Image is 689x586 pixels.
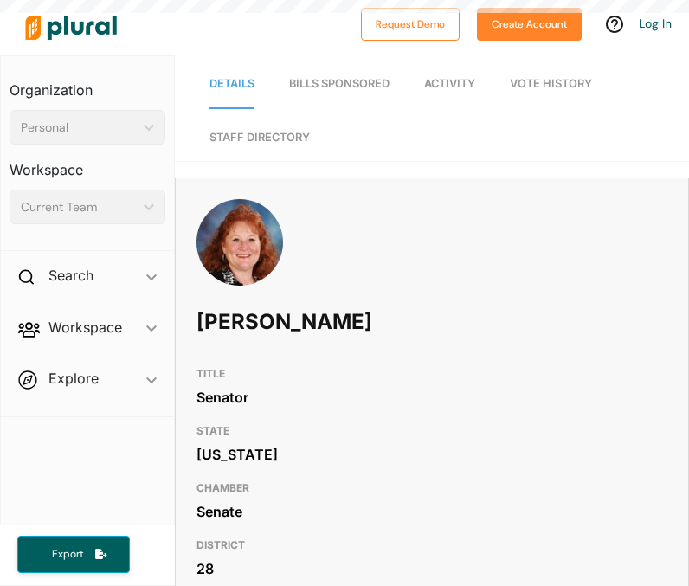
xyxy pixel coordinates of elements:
a: Request Demo [361,14,460,32]
h3: Workspace [10,145,165,183]
button: Request Demo [361,8,460,41]
a: Log In [639,16,672,31]
span: Export [40,547,95,562]
h1: [PERSON_NAME] [196,296,479,348]
div: [US_STATE] [196,441,667,467]
a: Staff Directory [209,113,310,161]
div: Personal [21,119,137,137]
div: 28 [196,556,667,582]
button: Export [17,536,130,573]
a: Create Account [477,14,582,32]
h2: Search [48,266,93,285]
button: Create Account [477,8,582,41]
h3: TITLE [196,364,667,384]
h3: STATE [196,421,667,441]
div: Senate [196,499,667,525]
a: Vote History [510,60,592,109]
a: Bills Sponsored [289,60,390,109]
a: Activity [424,60,475,109]
span: Vote History [510,77,592,90]
a: Details [209,60,254,109]
div: Senator [196,384,667,410]
h3: DISTRICT [196,535,667,556]
span: Details [209,77,254,90]
div: Current Team [21,198,137,216]
span: Bills Sponsored [289,77,390,90]
img: Headshot of Laura Murphy [196,199,283,329]
h3: Organization [10,65,165,103]
span: Activity [424,77,475,90]
h3: CHAMBER [196,478,667,499]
